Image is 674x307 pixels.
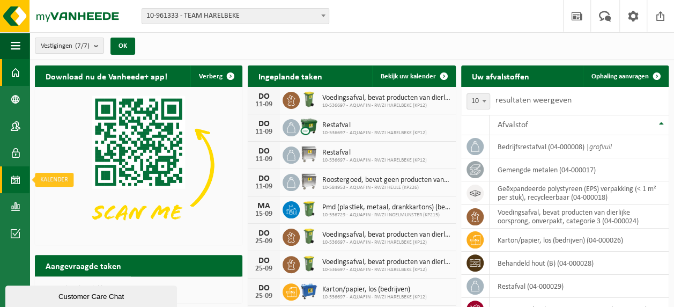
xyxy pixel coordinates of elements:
[490,205,669,229] td: voedingsafval, bevat producten van dierlijke oorsprong, onverpakt, categorie 3 (04-000024)
[253,238,275,245] div: 25-09
[322,176,450,185] span: Roostergoed, bevat geen producten van dierlijke oorsprong
[253,101,275,108] div: 11-09
[300,200,318,218] img: WB-0240-HPE-GN-50
[300,172,318,191] img: WB-1100-GAL-GY-01
[495,96,572,105] label: resultaten weergeven
[300,90,318,108] img: WB-0140-HPE-GN-50
[253,229,275,238] div: DO
[322,130,426,136] span: 10-536697 - AQUAFIN - RWZI HARELBEKE (KP12)
[490,252,669,275] td: behandeld hout (B) (04-000028)
[322,94,450,103] span: Voedingsafval, bevat producten van dierlijke oorsprong, onverpakt, categorie 3
[381,73,436,80] span: Bekijk uw kalender
[75,42,90,49] count: (7/7)
[490,181,669,205] td: geëxpandeerde polystyreen (EPS) verpakking (< 1 m² per stuk), recycleerbaar (04-000018)
[300,254,318,273] img: WB-0140-HPE-GN-50
[322,294,426,301] span: 10-536697 - AQUAFIN - RWZI HARELBEKE (KP12)
[253,92,275,101] div: DO
[253,183,275,191] div: 11-09
[35,255,132,276] h2: Aangevraagde taken
[322,103,450,109] span: 10-536697 - AQUAFIN - RWZI HARELBEKE (KP12)
[41,38,90,54] span: Vestigingen
[300,118,318,136] img: WB-1100-CU
[253,128,275,136] div: 11-09
[322,121,426,130] span: Restafval
[35,65,178,86] h2: Download nu de Vanheede+ app!
[498,121,528,129] span: Afvalstof
[322,231,450,239] span: Voedingsafval, bevat producten van dierlijke oorsprong, onverpakt, categorie 3
[253,202,275,210] div: MA
[461,65,540,86] h2: Uw afvalstoffen
[300,282,318,300] img: WB-0660-HPE-BE-01
[142,9,329,24] span: 10-961333 - TEAM HARELBEKE
[300,145,318,163] img: WB-1100-GAL-GY-01
[322,267,450,273] span: 10-536697 - AQUAFIN - RWZI HARELBEKE (KP12)
[322,239,450,246] span: 10-536697 - AQUAFIN - RWZI HARELBEKE (KP12)
[591,73,649,80] span: Ophaling aanvragen
[253,293,275,300] div: 25-09
[110,38,135,55] button: OK
[322,149,426,157] span: Restafval
[253,210,275,218] div: 15-09
[142,8,329,24] span: 10-961333 - TEAM HARELBEKE
[467,94,490,109] span: 10
[322,157,426,164] span: 10-536697 - AQUAFIN - RWZI HARELBEKE (KP12)
[253,257,275,265] div: DO
[322,258,450,267] span: Voedingsafval, bevat producten van dierlijke oorsprong, onverpakt, categorie 3
[253,284,275,293] div: DO
[322,286,426,294] span: Karton/papier, los (bedrijven)
[490,229,669,252] td: karton/papier, los (bedrijven) (04-000026)
[322,185,450,191] span: 10-584953 - AQUAFIN - RWZI HEULE (KP226)
[253,265,275,273] div: 25-09
[372,65,455,87] a: Bekijk uw kalender
[35,87,242,243] img: Download de VHEPlus App
[490,275,669,298] td: restafval (04-000029)
[322,203,450,212] span: Pmd (plastiek, metaal, drankkartons) (bedrijven)
[190,65,241,87] button: Verberg
[253,156,275,163] div: 11-09
[466,93,490,109] span: 10
[253,147,275,156] div: DO
[248,65,333,86] h2: Ingeplande taken
[253,174,275,183] div: DO
[300,227,318,245] img: WB-0140-HPE-GN-50
[322,212,450,218] span: 10-536729 - AQUAFIN - RWZI INGELMUNSTER (KP215)
[490,135,669,158] td: bedrijfsrestafval (04-000008) |
[490,158,669,181] td: gemengde metalen (04-000017)
[35,38,104,54] button: Vestigingen(7/7)
[583,65,668,87] a: Ophaling aanvragen
[253,120,275,128] div: DO
[5,283,179,307] iframe: chat widget
[199,73,223,80] span: Verberg
[589,143,612,151] i: grofvuil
